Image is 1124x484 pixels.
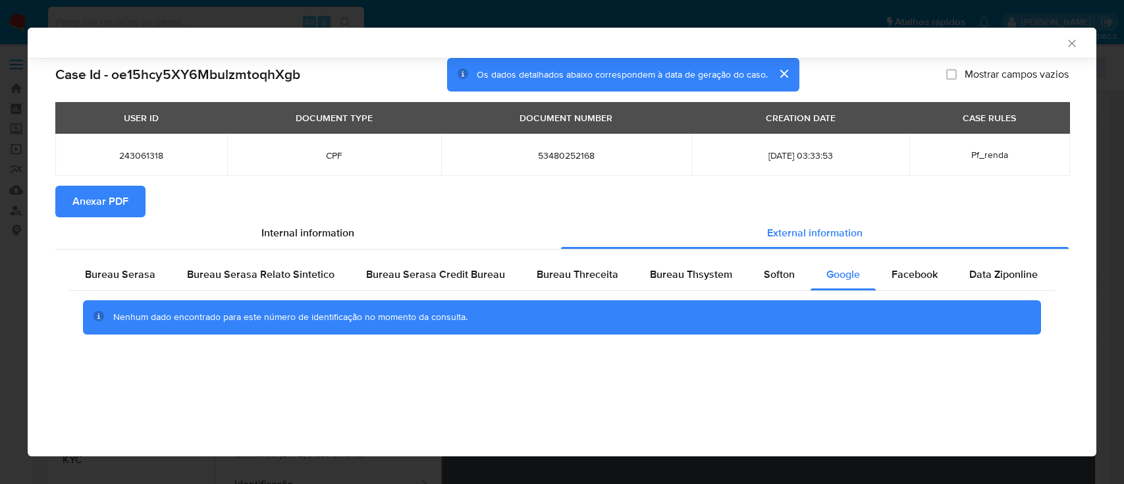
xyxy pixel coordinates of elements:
[72,187,128,216] span: Anexar PDF
[187,267,335,282] span: Bureau Serasa Relato Sintetico
[537,267,618,282] span: Bureau Threceita
[69,259,1055,290] div: Detailed external info
[116,107,167,129] div: USER ID
[946,69,957,80] input: Mostrar campos vazios
[971,148,1008,161] span: Pf_renda
[826,267,860,282] span: Google
[758,107,843,129] div: CREATION DATE
[892,267,938,282] span: Facebook
[55,66,300,83] h2: Case Id - oe15hcy5XY6MbulzmtoqhXgb
[71,149,211,161] span: 243061318
[366,267,505,282] span: Bureau Serasa Credit Bureau
[55,217,1069,249] div: Detailed info
[707,149,894,161] span: [DATE] 03:33:53
[965,68,1069,81] span: Mostrar campos vazios
[261,225,354,240] span: Internal information
[113,310,468,323] span: Nenhum dado encontrado para este número de identificação no momento da consulta.
[969,267,1038,282] span: Data Ziponline
[512,107,620,129] div: DOCUMENT NUMBER
[768,58,799,90] button: cerrar
[1065,37,1077,49] button: Fechar a janela
[767,225,863,240] span: External information
[764,267,795,282] span: Softon
[243,149,425,161] span: CPF
[288,107,381,129] div: DOCUMENT TYPE
[650,267,732,282] span: Bureau Thsystem
[457,149,675,161] span: 53480252168
[955,107,1024,129] div: CASE RULES
[477,68,768,81] span: Os dados detalhados abaixo correspondem à data de geração do caso.
[28,28,1096,456] div: closure-recommendation-modal
[55,186,146,217] button: Anexar PDF
[85,267,155,282] span: Bureau Serasa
